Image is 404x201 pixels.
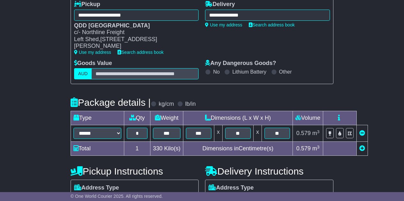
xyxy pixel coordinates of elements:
span: 330 [153,145,163,152]
span: © One World Courier 2025. All rights reserved. [71,194,163,199]
sup: 3 [317,129,320,134]
div: Left Shed,[STREET_ADDRESS][PERSON_NAME] [74,36,193,50]
label: Any Dangerous Goods? [205,60,276,67]
label: Address Type [74,184,119,191]
td: Type [71,111,124,125]
label: lb/in [185,101,196,108]
a: Search address book [249,22,295,27]
div: QDD [GEOGRAPHIC_DATA] [74,22,193,29]
label: No [213,69,219,75]
label: Delivery [205,1,235,8]
a: Remove this item [359,130,365,136]
label: Goods Value [74,60,112,67]
span: m [312,145,320,152]
label: AUD [74,68,92,79]
span: 0.579 [296,145,311,152]
h4: Package details | [71,97,151,108]
td: Volume [293,111,323,125]
label: Other [279,69,292,75]
span: 0.579 [296,130,311,136]
span: m [312,130,320,136]
a: Use my address [74,50,111,55]
a: Add new item [359,145,365,152]
label: Address Type [209,184,254,191]
td: x [214,125,222,142]
div: c/- Northline Freight [74,29,193,36]
label: Lithium Battery [232,69,266,75]
td: Qty [124,111,150,125]
td: Total [71,142,124,156]
td: Weight [150,111,183,125]
a: Use my address [205,22,242,27]
td: Kilo(s) [150,142,183,156]
sup: 3 [317,145,320,149]
td: Dimensions (L x W x H) [183,111,293,125]
td: x [253,125,262,142]
h4: Pickup Instructions [71,166,199,176]
a: Search address book [118,50,164,55]
label: Pickup [74,1,100,8]
td: Dimensions in Centimetre(s) [183,142,293,156]
h4: Delivery Instructions [205,166,333,176]
td: 1 [124,142,150,156]
label: kg/cm [159,101,174,108]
